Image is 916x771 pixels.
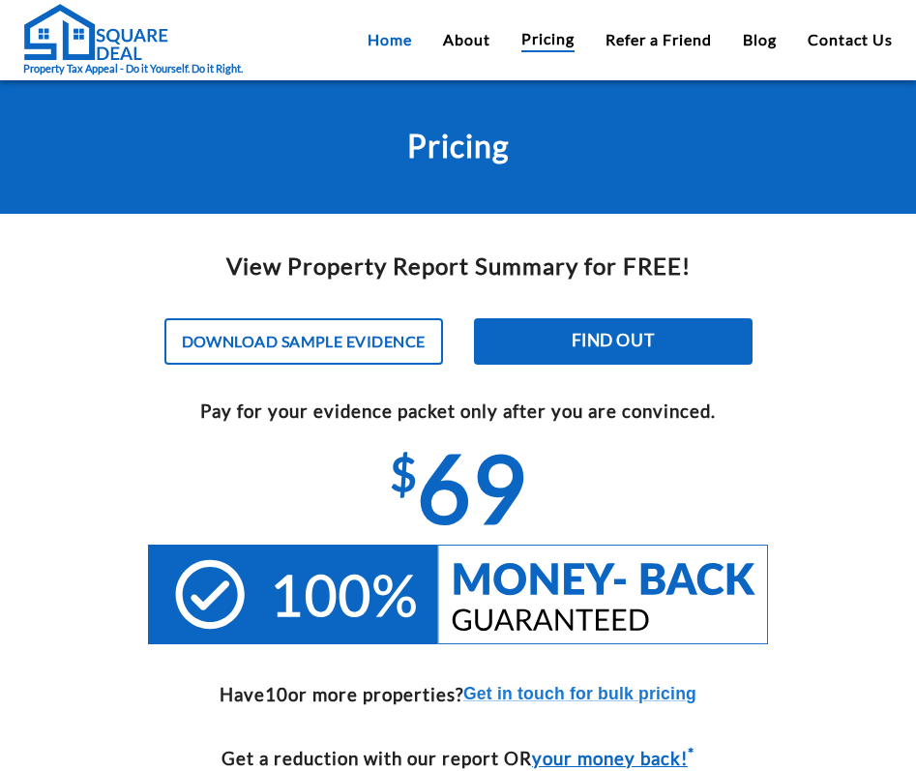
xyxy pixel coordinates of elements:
[10,528,369,596] textarea: Type your message and click 'Submit'
[15,249,901,283] h2: View Property Report Summary for FREE!
[164,318,443,365] button: Download sample evidence
[23,3,168,61] img: Square Deal
[368,28,412,51] a: Home
[283,596,351,622] em: Submit
[23,3,243,77] a: Property Tax Appeal - Do it Yourself. Do it Right.
[474,318,753,365] button: Find out
[101,108,325,133] div: Leave a message
[463,681,696,708] button: Get in touch for bulk pricing
[152,507,246,520] em: Driven by SalesIQ
[532,748,688,769] u: your money back!
[220,681,463,708] h3: Have 10 or more properties?
[15,398,901,425] h3: Pay for your evidence packet only after you are convinced.
[317,10,364,56] div: Minimize live chat window
[521,27,575,52] a: Pricing
[606,28,712,51] a: Refer a Friend
[808,28,893,51] a: Contact Us
[41,244,338,439] span: We are offline. Please leave us a message.
[390,446,417,501] sup: $
[133,508,147,519] img: salesiqlogo_leal7QplfZFryJ6FIlVepeu7OftD7mt8q6exU6-34PB8prfIgodN67KcxXM9Y7JQ_.png
[743,28,777,51] a: Blog
[443,28,490,51] a: About
[532,748,694,769] a: your money back!*
[33,116,81,127] img: logo_Zg8I0qSkbAqR2WFHt3p6CTuqpyXMFPubPcD2OT02zFN43Cy9FUNNG3NEPhM_Q1qe_.png
[390,431,525,543] span: 69
[148,545,768,644] img: Square Deal money back guaranteed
